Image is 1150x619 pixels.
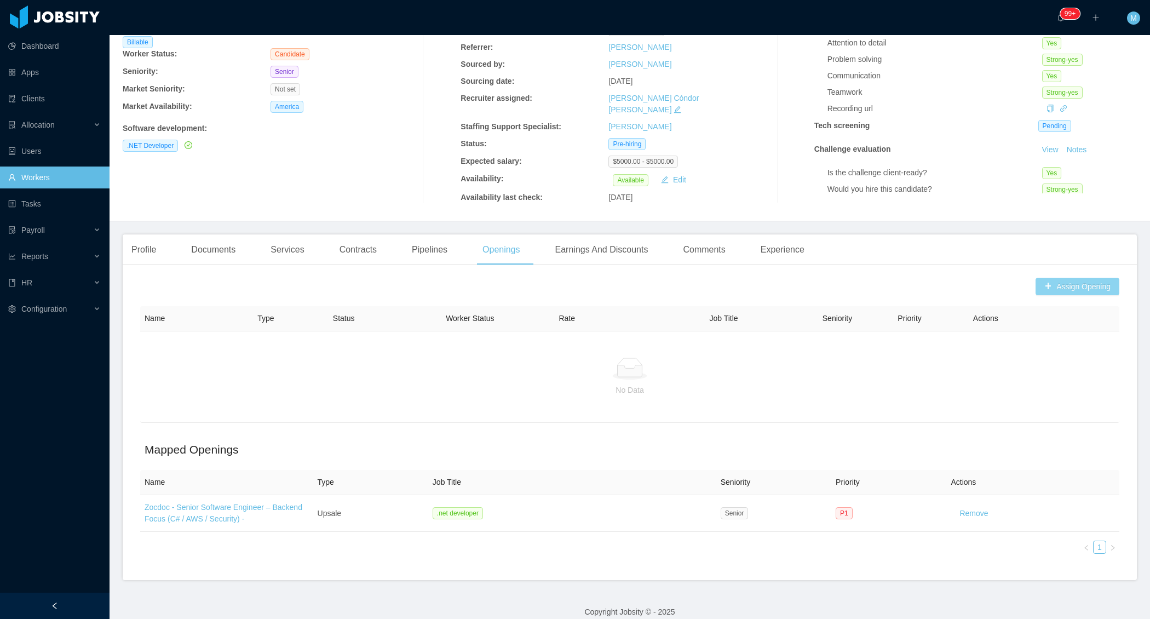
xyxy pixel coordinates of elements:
a: Zocdoc - Senior Software Engineer – Backend Focus (C# / AWS / Security) - [145,503,302,523]
div: Recording url [827,103,1042,114]
span: Pending [1038,120,1071,132]
span: Rate [559,314,575,323]
div: Comments [674,234,734,265]
a: 1 [1094,541,1106,553]
div: Is the challenge client-ready? [827,167,1042,179]
span: Priority [898,314,922,323]
i: icon: plus [1092,14,1100,21]
span: Allocation [21,121,55,129]
span: Payroll [21,226,45,234]
i: icon: setting [8,305,16,313]
span: Strong-yes [1042,87,1083,99]
a: icon: profileTasks [8,193,101,215]
span: Priority [836,478,860,486]
b: Sourcing date: [461,77,514,85]
span: Candidate [271,48,309,60]
a: [PERSON_NAME] Cóndor [PERSON_NAME] [608,94,699,114]
span: Actions [951,478,976,486]
a: [PERSON_NAME] [608,122,671,131]
span: America [271,101,303,113]
b: Recruiter assigned: [461,94,532,102]
span: Name [145,478,165,486]
div: Pipelines [403,234,456,265]
span: HR [21,278,32,287]
span: P1 [836,507,853,519]
button: icon: plusAssign Opening [1036,278,1119,295]
i: icon: book [8,279,16,286]
i: icon: link [1060,105,1067,112]
span: .net developer [433,507,483,519]
li: Next Page [1106,541,1119,554]
b: Market Seniority: [123,84,185,93]
span: Pre-hiring [608,138,646,150]
div: Teamwork [827,87,1042,98]
a: icon: link [1060,104,1067,113]
div: Openings [474,234,529,265]
i: icon: solution [8,121,16,129]
a: icon: appstoreApps [8,61,101,83]
i: icon: edit [674,106,681,113]
button: icon: editEdit [657,173,691,186]
i: icon: line-chart [8,253,16,260]
button: Notes [1062,144,1091,157]
span: Yes [1042,167,1062,179]
span: Seniority [823,314,852,323]
span: Job Title [433,478,461,486]
span: M [1130,12,1137,25]
strong: Challenge evaluation [814,145,891,153]
span: Reports [21,252,48,261]
div: Contracts [331,234,386,265]
span: $5000.00 - $5000.00 [608,156,678,168]
span: Not set [271,83,300,95]
h2: Mapped Openings [145,441,1115,458]
div: Communication [827,70,1042,82]
a: icon: check-circle [182,141,192,150]
b: Seniority: [123,67,158,76]
span: Senior [271,66,298,78]
div: Services [262,234,313,265]
b: Staffing Support Specialist: [461,122,561,131]
b: Status: [461,139,486,148]
b: Worker Status: [123,49,177,58]
div: Problem solving [827,54,1042,65]
a: icon: auditClients [8,88,101,110]
strong: Tech screening [814,121,870,130]
i: icon: left [1083,545,1090,551]
a: [PERSON_NAME] [608,43,671,51]
a: View [1038,145,1062,154]
b: Software development : [123,124,207,133]
b: Availability: [461,174,503,183]
span: [DATE] [608,77,633,85]
b: Availability last check: [461,193,543,202]
div: Profile [123,234,165,265]
b: Sourced by: [461,60,505,68]
span: Strong-yes [1042,54,1083,66]
i: icon: right [1109,545,1116,551]
i: icon: file-protect [8,226,16,234]
a: icon: robotUsers [8,140,101,162]
div: Earnings And Discounts [547,234,657,265]
div: Documents [182,234,244,265]
span: Name [145,314,165,323]
span: Configuration [21,305,67,313]
a: [PERSON_NAME] [608,60,671,68]
a: icon: pie-chartDashboard [8,35,101,57]
i: icon: bell [1057,14,1065,21]
button: Remove [951,505,997,522]
span: Worker Status [446,314,494,323]
span: Seniority [721,478,750,486]
p: No Data [149,384,1111,396]
div: Attention to detail [827,37,1042,49]
span: [DATE] [608,193,633,202]
span: Yes [1042,70,1062,82]
span: Type [318,478,334,486]
span: Job Title [709,314,738,323]
a: icon: userWorkers [8,167,101,188]
span: Senior [721,507,749,519]
span: Type [257,314,274,323]
span: Billable [123,36,153,48]
span: Status [333,314,355,323]
b: Market Availability: [123,102,192,111]
div: Experience [752,234,813,265]
i: icon: check-circle [185,141,192,149]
